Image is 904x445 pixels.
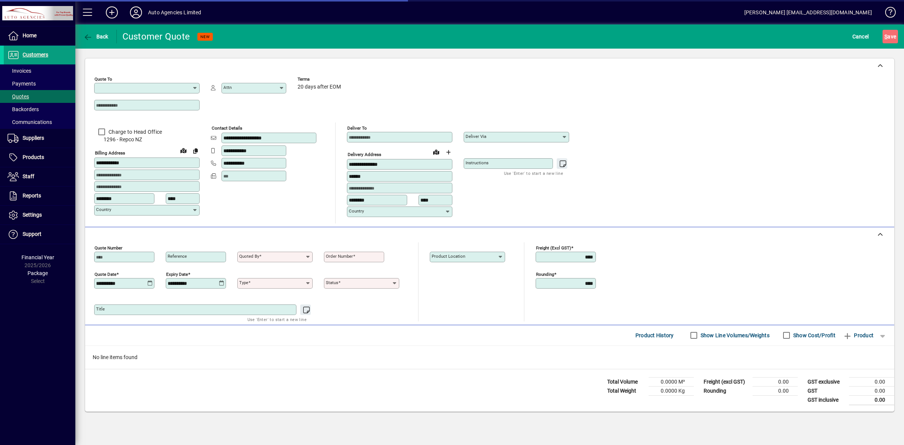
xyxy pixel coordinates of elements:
td: Total Volume [603,377,649,386]
button: Add [100,6,124,19]
mat-label: Quote number [95,245,122,250]
td: 0.0000 M³ [649,377,694,386]
mat-hint: Use 'Enter' to start a new line [504,169,563,177]
button: Product [839,329,877,342]
span: Product [843,329,873,341]
a: Staff [4,167,75,186]
span: Quotes [8,93,29,99]
td: 0.00 [753,386,798,395]
div: [PERSON_NAME] [EMAIL_ADDRESS][DOMAIN_NAME] [744,6,872,18]
mat-label: Rounding [536,271,554,277]
span: Invoices [8,68,31,74]
td: Rounding [700,386,753,395]
span: Financial Year [21,254,54,260]
button: Profile [124,6,148,19]
td: 0.00 [753,377,798,386]
td: GST [804,386,849,395]
label: Show Line Volumes/Weights [699,332,770,339]
a: Knowledge Base [880,2,895,26]
span: 1296 - Repco NZ [94,136,200,144]
td: GST exclusive [804,377,849,386]
mat-label: Reference [168,254,187,259]
mat-label: Quote To [95,76,112,82]
span: ave [884,31,896,43]
label: Charge to Head Office [107,128,162,136]
a: Products [4,148,75,167]
span: Payments [8,81,36,87]
app-page-header-button: Back [75,30,117,43]
mat-label: Country [349,208,364,214]
mat-label: Status [326,280,338,285]
button: Back [81,30,110,43]
a: View on map [430,146,442,158]
td: GST inclusive [804,395,849,405]
div: Customer Quote [122,31,190,43]
mat-label: Quoted by [239,254,259,259]
mat-label: Quote date [95,271,116,277]
a: View on map [177,144,189,156]
a: Reports [4,187,75,205]
span: Cancel [852,31,869,43]
mat-label: Order number [326,254,353,259]
td: 0.0000 Kg [649,386,694,395]
button: Copy to Delivery address [189,145,202,157]
a: Home [4,26,75,45]
td: 0.00 [849,395,894,405]
mat-hint: Use 'Enter' to start a new line [247,315,307,324]
mat-label: Deliver To [347,125,367,131]
span: NEW [200,34,210,39]
span: Home [23,32,37,38]
td: 0.00 [849,386,894,395]
a: Support [4,225,75,244]
span: Communications [8,119,52,125]
span: 20 days after EOM [298,84,341,90]
div: No line items found [85,346,894,369]
div: Auto Agencies Limited [148,6,202,18]
mat-label: Expiry date [166,271,188,277]
span: Product History [635,329,674,341]
a: Quotes [4,90,75,103]
button: Cancel [851,30,871,43]
mat-label: Country [96,207,111,212]
button: Product History [632,329,677,342]
button: Choose address [442,146,454,158]
span: Suppliers [23,135,44,141]
button: Save [883,30,898,43]
span: Support [23,231,41,237]
mat-label: Type [239,280,248,285]
a: Settings [4,206,75,225]
mat-label: Deliver via [466,134,486,139]
td: Freight (excl GST) [700,377,753,386]
mat-label: Instructions [466,160,489,165]
span: Staff [23,173,34,179]
mat-label: Product location [432,254,465,259]
span: S [884,34,887,40]
label: Show Cost/Profit [792,332,835,339]
span: Back [83,34,108,40]
span: Reports [23,193,41,199]
span: Settings [23,212,42,218]
span: Customers [23,52,48,58]
span: Products [23,154,44,160]
span: Terms [298,77,343,82]
a: Suppliers [4,129,75,148]
td: 0.00 [849,377,894,386]
a: Communications [4,116,75,128]
td: Total Weight [603,386,649,395]
a: Invoices [4,64,75,77]
a: Backorders [4,103,75,116]
mat-label: Title [96,306,105,312]
a: Payments [4,77,75,90]
mat-label: Freight (excl GST) [536,245,571,250]
mat-label: Attn [223,85,232,90]
span: Backorders [8,106,39,112]
span: Package [27,270,48,276]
